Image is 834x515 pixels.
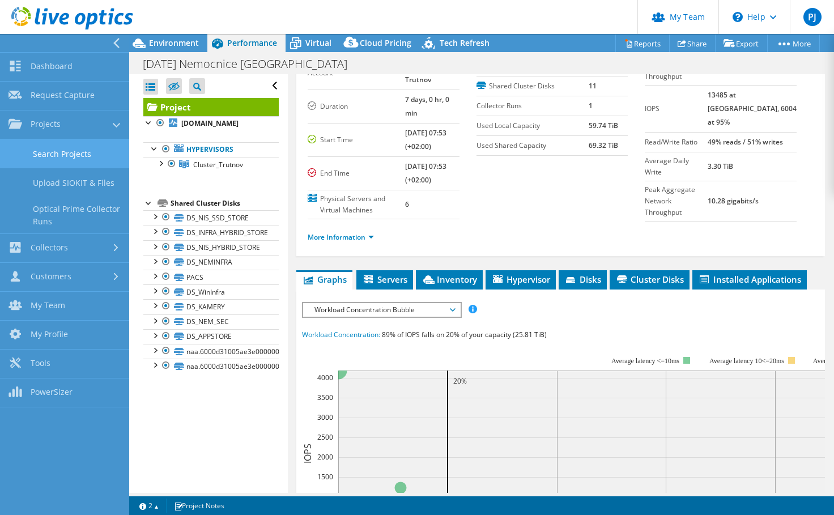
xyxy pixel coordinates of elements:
label: Read/Write Ratio [645,137,707,148]
tspan: Average latency 10<=20ms [709,357,784,365]
a: DS_NIS_SSD_STORE [143,210,279,225]
span: Workload Concentration: [302,330,380,339]
span: Environment [149,37,199,48]
label: IOPS [645,103,707,114]
a: DS_INFRA_HYBRID_STORE [143,225,279,240]
b: 6 [405,199,409,209]
a: Export [715,35,768,52]
label: Used Local Capacity [476,120,589,131]
b: [DATE] 07:53 (+02:00) [405,128,446,151]
tspan: Average latency <=10ms [611,357,679,365]
text: 1500 [317,472,333,482]
a: DS_NIS_HYBRID_STORE [143,240,279,255]
text: 3500 [317,393,333,402]
a: More [767,35,820,52]
b: 49% reads / 51% writes [708,137,783,147]
label: Start Time [308,134,405,146]
b: 11 [589,81,597,91]
text: 2000 [317,452,333,462]
span: Inventory [422,274,477,285]
b: [DOMAIN_NAME] [181,118,239,128]
b: 7 days, 0 hr, 0 min [405,95,449,118]
b: 1 [589,101,593,110]
span: Servers [362,274,407,285]
label: Shared Cluster Disks [476,80,589,92]
label: Duration [308,101,405,112]
span: PJ [803,8,822,26]
h1: [DATE] Nemocnice [GEOGRAPHIC_DATA] [138,58,365,70]
span: 89% of IOPS falls on 20% of your capacity (25.81 TiB) [382,330,547,339]
b: 69.32 TiB [589,141,618,150]
span: Disks [564,274,601,285]
label: Collector Runs [476,100,589,112]
a: DS_NEMINFRA [143,255,279,270]
b: 10.28 gigabits/s [708,196,759,206]
label: Used Shared Capacity [476,140,589,151]
label: Physical Servers and Virtual Machines [308,193,405,216]
a: Project Notes [166,499,232,513]
a: DS_NEM_SEC [143,314,279,329]
a: [DOMAIN_NAME] [143,116,279,131]
span: Cluster_Trutnov [193,160,243,169]
a: 2 [131,499,167,513]
span: Performance [227,37,277,48]
label: Peak Aggregate Network Throughput [645,184,707,218]
text: 2500 [317,432,333,442]
b: 13485 at [GEOGRAPHIC_DATA], 6004 at 95% [708,90,797,127]
span: Cloud Pricing [360,37,411,48]
a: naa.6000d31005ae3e000000000000000051 [143,359,279,373]
span: Virtual [305,37,331,48]
a: naa.6000d31005ae3e000000000000000050 [143,344,279,359]
a: DS_KAMERY [143,299,279,314]
a: Project [143,98,279,116]
span: Hypervisor [491,274,550,285]
span: Workload Concentration Bubble [309,303,454,317]
text: IOPS [301,444,314,463]
text: 20% [453,376,467,386]
b: [DATE] 07:53 (+02:00) [405,161,446,185]
b: Nemocnice Trutnov [405,61,441,84]
a: Share [669,35,716,52]
a: PACS [143,270,279,284]
span: Graphs [302,274,347,285]
div: Shared Cluster Disks [171,197,279,210]
span: Tech Refresh [440,37,490,48]
svg: \n [733,12,743,22]
text: 3000 [317,412,333,422]
a: More Information [308,232,374,242]
span: Cluster Disks [615,274,684,285]
b: 59.74 TiB [589,121,618,130]
span: Installed Applications [698,274,801,285]
a: DS_WinInfra [143,284,279,299]
a: Cluster_Trutnov [143,157,279,172]
a: DS_APPSTORE [143,329,279,344]
a: Hypervisors [143,142,279,157]
text: 4000 [317,373,333,382]
text: 1000 [317,492,333,501]
b: 966.30 MB/s [708,66,748,75]
a: Reports [615,35,670,52]
b: 3.30 TiB [708,161,733,171]
label: End Time [308,168,405,179]
label: Average Daily Write [645,155,707,178]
